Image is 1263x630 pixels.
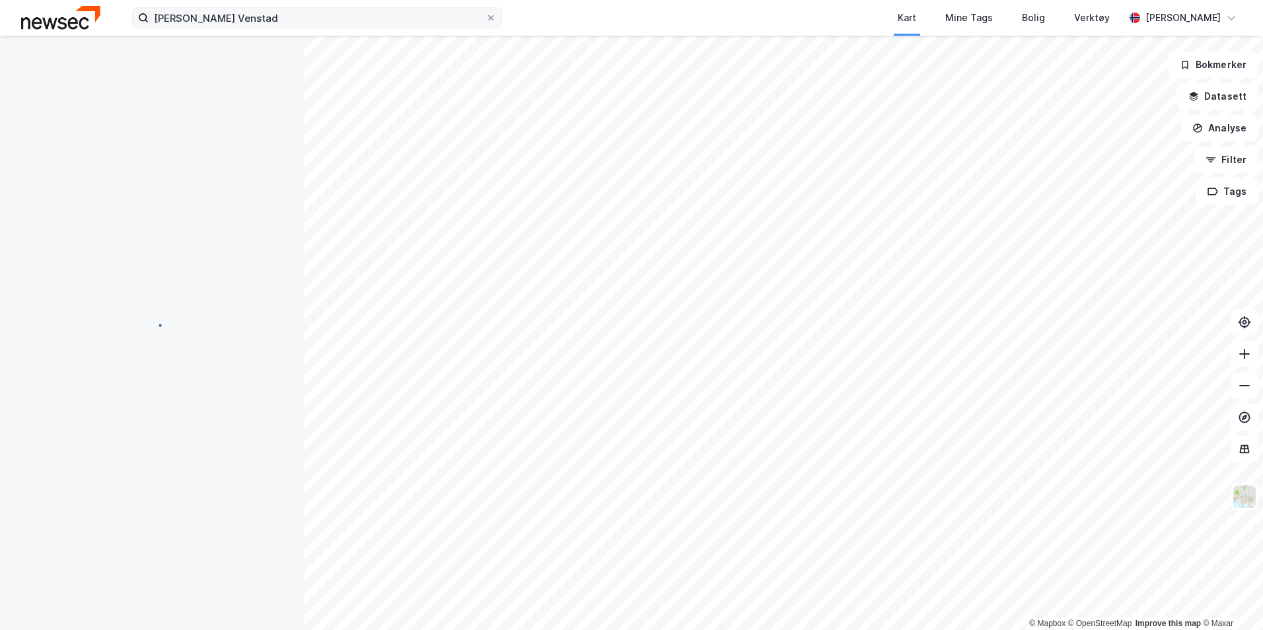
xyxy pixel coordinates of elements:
img: Z [1232,484,1257,509]
div: Mine Tags [945,10,993,26]
a: Improve this map [1136,619,1201,628]
div: [PERSON_NAME] [1145,10,1221,26]
button: Analyse [1181,115,1258,141]
div: Kontrollprogram for chat [1197,567,1263,630]
a: OpenStreetMap [1068,619,1132,628]
div: Kart [898,10,916,26]
button: Tags [1196,178,1258,205]
button: Bokmerker [1169,52,1258,78]
input: Søk på adresse, matrikkel, gårdeiere, leietakere eller personer [149,8,486,28]
div: Verktøy [1074,10,1110,26]
img: newsec-logo.f6e21ccffca1b3a03d2d.png [21,6,100,29]
button: Datasett [1177,83,1258,110]
div: Bolig [1022,10,1045,26]
a: Mapbox [1029,619,1065,628]
iframe: Chat Widget [1197,567,1263,630]
button: Filter [1194,147,1258,173]
img: spinner.a6d8c91a73a9ac5275cf975e30b51cfb.svg [141,314,162,335]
